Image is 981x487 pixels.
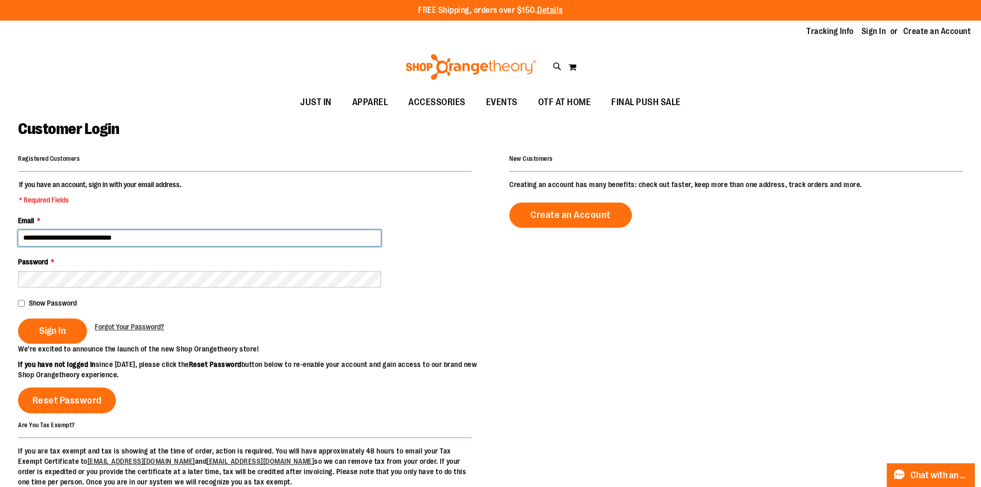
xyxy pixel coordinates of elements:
p: We’re excited to announce the launch of the new Shop Orangetheory store! [18,344,491,354]
p: If you are tax exempt and tax is showing at the time of order, action is required. You will have ... [18,446,472,487]
span: Reset Password [32,395,102,406]
a: Sign In [862,26,886,37]
span: FINAL PUSH SALE [611,91,681,114]
button: Sign In [18,318,87,344]
span: Email [18,216,34,225]
span: Customer Login [18,120,119,138]
a: ACCESSORIES [398,91,476,114]
a: Create an Account [903,26,971,37]
a: FINAL PUSH SALE [601,91,691,114]
span: APPAREL [352,91,388,114]
a: OTF AT HOME [528,91,601,114]
p: since [DATE], please click the button below to re-enable your account and gain access to our bran... [18,359,491,380]
span: Forgot Your Password? [95,323,164,331]
a: Create an Account [509,203,632,228]
a: [EMAIL_ADDRESS][DOMAIN_NAME] [206,457,314,465]
strong: If you have not logged in [18,360,96,368]
strong: Are You Tax Exempt? [18,421,75,428]
img: Shop Orangetheory [404,54,538,80]
span: Show Password [29,299,77,307]
strong: New Customers [509,155,553,162]
a: [EMAIL_ADDRESS][DOMAIN_NAME] [88,457,195,465]
a: Reset Password [18,388,116,413]
span: OTF AT HOME [538,91,591,114]
a: EVENTS [476,91,528,114]
p: Creating an account has many benefits: check out faster, keep more than one address, track orders... [509,179,963,190]
p: FREE Shipping, orders over $150. [418,5,563,16]
a: JUST IN [290,91,342,114]
a: Details [537,6,563,15]
span: Chat with an Expert [910,471,969,480]
strong: Reset Password [189,360,242,368]
span: Sign In [39,325,66,337]
a: Tracking Info [806,26,854,37]
a: Forgot Your Password? [95,322,164,332]
span: Password [18,258,48,266]
span: EVENTS [486,91,518,114]
button: Chat with an Expert [887,463,975,487]
strong: Registered Customers [18,155,80,162]
a: APPAREL [342,91,399,114]
span: JUST IN [300,91,332,114]
span: * Required Fields [19,195,181,205]
span: Create an Account [530,209,611,221]
span: ACCESSORIES [408,91,466,114]
legend: If you have an account, sign in with your email address. [18,179,182,205]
